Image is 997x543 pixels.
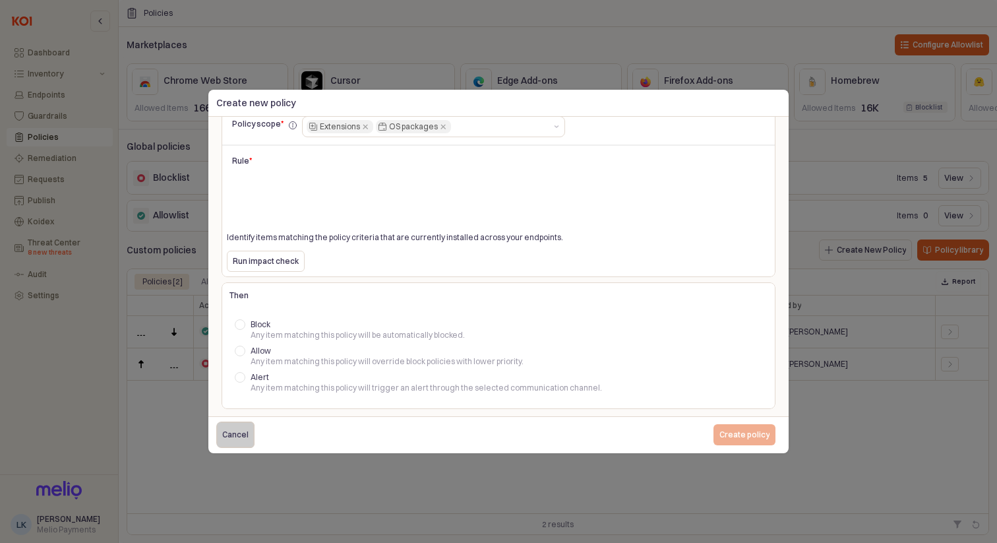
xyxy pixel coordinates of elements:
[251,319,270,329] span: Block
[222,430,249,440] p: Cancel
[389,120,438,133] div: OS packages
[227,232,770,243] p: Identify items matching the policy criteria that are currently installed across your endpoints.
[713,424,775,445] button: Create policy
[549,117,564,137] button: Show suggestions
[227,251,305,272] button: Run impact check
[320,120,360,133] div: Extensions
[440,124,446,129] div: Remove OS packages
[227,169,770,223] iframe: QueryBuildingItay
[232,118,284,130] p: Policy scope
[719,430,770,440] p: Create policy
[251,330,762,340] div: Any item matching this policy will be automatically blocked.
[251,383,762,393] div: Any item matching this policy will trigger an alert through the selected communication channel.
[251,356,762,367] div: Any item matching this policy will override block policies with lower priority.
[232,155,360,167] p: Rule
[251,346,271,356] span: Allow
[216,422,255,448] button: Cancel
[233,256,299,267] p: Run impact check
[216,96,781,110] p: Create new policy
[251,372,269,382] span: Alert
[229,290,768,302] p: Then
[363,124,368,129] div: Remove Extensions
